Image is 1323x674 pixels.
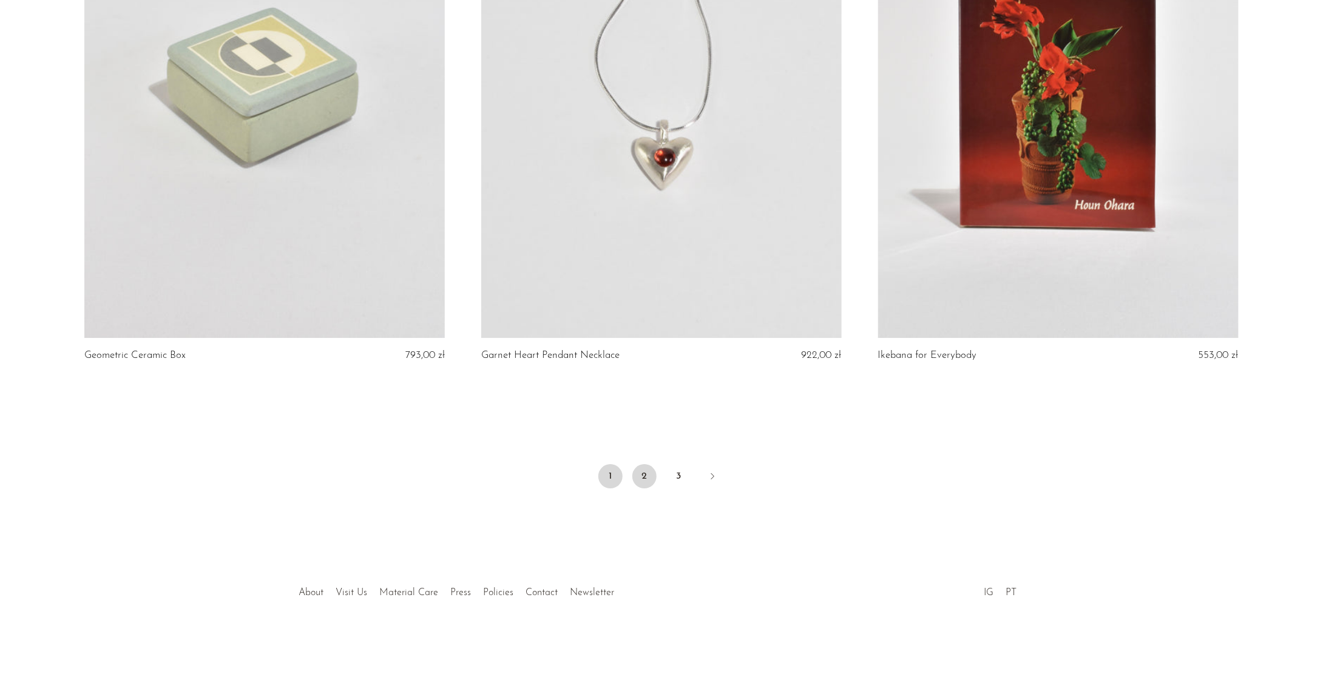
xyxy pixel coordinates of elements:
[632,464,657,488] a: 2
[299,588,323,598] a: About
[379,588,438,598] a: Material Care
[978,578,1023,601] ul: Social Medias
[666,464,691,488] a: 3
[802,350,842,360] span: 922,00 zł
[526,588,558,598] a: Contact
[984,588,993,598] a: IG
[84,350,186,361] a: Geometric Ceramic Box
[483,588,513,598] a: Policies
[450,588,471,598] a: Press
[1006,588,1017,598] a: PT
[700,464,725,491] a: Next
[1199,350,1239,360] span: 553,00 zł
[405,350,445,360] span: 793,00 zł
[336,588,367,598] a: Visit Us
[598,464,623,488] span: 1
[878,350,977,361] a: Ikebana for Everybody
[293,578,620,601] ul: Quick links
[481,350,620,361] a: Garnet Heart Pendant Necklace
